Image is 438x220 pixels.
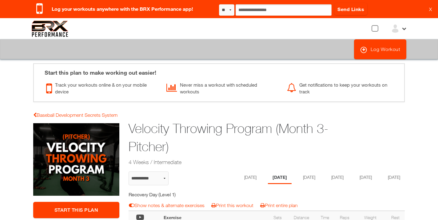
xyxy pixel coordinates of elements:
h5: Recovery Day (Level 1) [129,191,238,198]
a: Baseball Development Secrets System [33,112,117,118]
h1: Velocity Throwing Program (Month 3-Pitcher) [129,120,357,156]
a: X [429,6,432,12]
a: Print this workout [211,202,253,208]
a: Start This Plan [33,202,119,218]
img: 6f7da32581c89ca25d665dc3aae533e4f14fe3ef_original.svg [32,21,68,37]
img: Velocity Throwing Program (Month 3-Pitcher) [33,123,119,196]
a: Show notes & alternate exercises [129,202,205,208]
li: Day 4 [327,171,348,184]
div: Never miss a workout with scheduled workouts [166,80,277,95]
div: Track your workouts online & on your mobile device [46,80,157,95]
li: Day 6 [383,171,405,184]
a: Send Links [334,3,367,15]
a: Log Workout [354,39,407,59]
li: Day 1 [240,171,261,184]
img: ex-default-user.svg [391,24,400,33]
li: Day 3 [298,171,320,184]
h2: 4 Weeks / Intermediate [129,158,357,166]
div: Get notifications to keep your workouts on track [287,80,398,95]
li: Day 2 [268,171,292,184]
div: Start this plan to make working out easier! [38,64,400,77]
li: Day 5 [355,171,376,184]
a: Print entire plan [260,202,298,208]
